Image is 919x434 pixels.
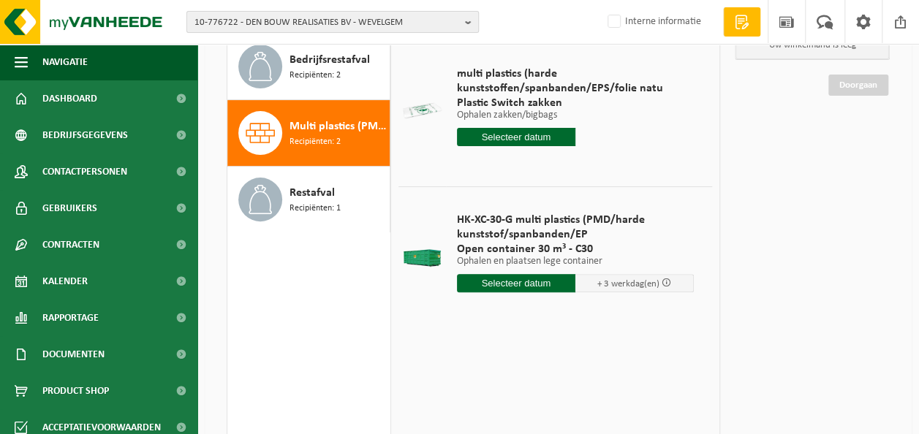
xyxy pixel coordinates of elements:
[290,118,386,135] span: Multi plastics (PMD/harde kunststoffen/spanbanden/EPS/folie naturel/folie gemengd)
[457,96,695,110] span: Plastic Switch zakken
[290,69,341,83] span: Recipiënten: 2
[42,263,88,300] span: Kalender
[457,66,695,96] span: multi plastics (harde kunststoffen/spanbanden/EPS/folie natu
[42,44,88,80] span: Navigatie
[457,242,695,256] span: Open container 30 m³ - C30
[457,274,575,292] input: Selecteer datum
[597,279,659,289] span: + 3 werkdag(en)
[42,373,109,409] span: Product Shop
[227,100,390,167] button: Multi plastics (PMD/harde kunststoffen/spanbanden/EPS/folie naturel/folie gemengd) Recipiënten: 2
[290,184,335,202] span: Restafval
[42,300,99,336] span: Rapportage
[42,80,97,117] span: Dashboard
[42,190,97,226] span: Gebruikers
[457,256,695,267] p: Ophalen en plaatsen lege container
[227,34,390,100] button: Bedrijfsrestafval Recipiënten: 2
[186,11,479,33] button: 10-776722 - DEN BOUW REALISATIES BV - WEVELGEM
[605,11,701,33] label: Interne informatie
[457,110,695,121] p: Ophalen zakken/bigbags
[42,153,127,190] span: Contactpersonen
[457,213,695,242] span: HK-XC-30-G multi plastics (PMD/harde kunststof/spanbanden/EP
[828,75,888,96] a: Doorgaan
[42,226,99,263] span: Contracten
[290,51,370,69] span: Bedrijfsrestafval
[42,336,105,373] span: Documenten
[457,128,575,146] input: Selecteer datum
[42,117,128,153] span: Bedrijfsgegevens
[290,202,341,216] span: Recipiënten: 1
[227,167,390,232] button: Restafval Recipiënten: 1
[290,135,341,149] span: Recipiënten: 2
[194,12,459,34] span: 10-776722 - DEN BOUW REALISATIES BV - WEVELGEM
[735,31,889,59] p: Uw winkelmand is leeg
